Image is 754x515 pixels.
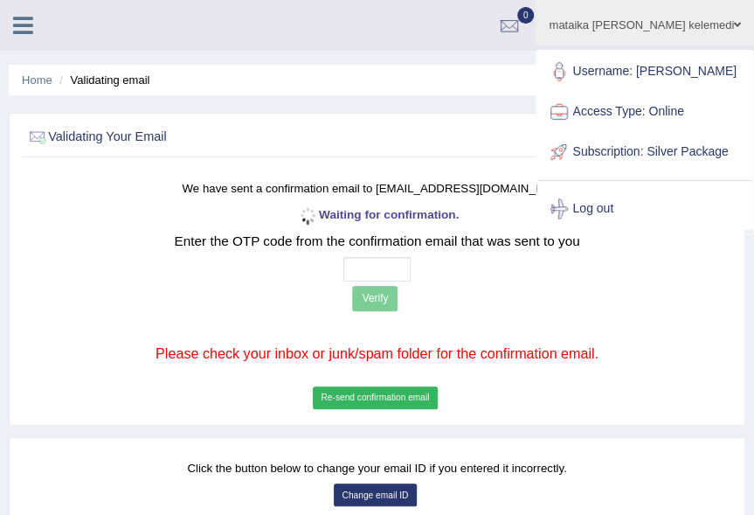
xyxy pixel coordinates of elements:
button: Change email ID [334,484,417,506]
small: Click the button below to change your email ID if you entered it incorrectly. [187,462,566,475]
li: Validating email [55,72,149,88]
b: Waiting for confirmation. [295,208,460,221]
a: Access Type: Online [537,92,752,132]
a: Username: [PERSON_NAME] [537,52,752,92]
span: 0 [517,7,535,24]
a: Home [22,73,52,87]
a: Subscription: Silver Package [537,132,752,172]
small: We have sent a confirmation email to [EMAIL_ADDRESS][DOMAIN_NAME] [182,182,571,195]
a: Log out [537,189,752,229]
p: Please check your inbox or junk/spam folder for the confirmation email. [86,344,668,365]
h2: Enter the OTP code from the confirmation email that was sent to you [86,234,668,249]
button: Re-send confirmation email [313,386,438,409]
img: icon-progress-circle-small.gif [295,204,319,227]
h2: Validating Your Email [26,126,461,149]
